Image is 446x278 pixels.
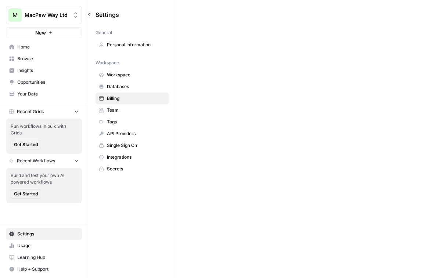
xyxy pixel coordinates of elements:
span: Settings [96,10,119,19]
span: Usage [17,242,79,249]
a: API Providers [96,128,169,140]
span: Recent Workflows [17,158,55,164]
span: Settings [17,231,79,237]
span: Help + Support [17,266,79,272]
span: Your Data [17,91,79,97]
span: Run workflows in bulk with Grids [11,123,78,136]
span: Workspace [107,72,165,78]
span: Opportunities [17,79,79,86]
span: Workspace [96,59,119,66]
a: Browse [6,53,82,65]
button: Recent Grids [6,106,82,117]
a: Usage [6,240,82,252]
span: Get Started [14,191,38,197]
span: Get Started [14,141,38,148]
span: Databases [107,83,165,90]
a: Settings [6,228,82,240]
a: Secrets [96,163,169,175]
button: Get Started [11,140,41,149]
span: Learning Hub [17,254,79,261]
span: MacPaw Way Ltd [25,11,69,19]
span: Build and test your own AI powered workflows [11,172,78,185]
a: Workspace [96,69,169,81]
a: Insights [6,65,82,76]
span: New [35,29,46,36]
span: M [12,11,18,19]
span: General [96,29,112,36]
a: Personal Information [96,39,169,51]
button: Help + Support [6,263,82,275]
a: Team [96,104,169,116]
span: Personal Information [107,41,165,48]
a: Learning Hub [6,252,82,263]
button: Workspace: MacPaw Way Ltd [6,6,82,24]
a: Integrations [96,151,169,163]
span: Recent Grids [17,108,44,115]
a: Billing [96,93,169,104]
span: Home [17,44,79,50]
a: Tags [96,116,169,128]
a: Opportunities [6,76,82,88]
button: Recent Workflows [6,155,82,166]
button: New [6,27,82,38]
span: Tags [107,119,165,125]
a: Your Data [6,88,82,100]
span: Secrets [107,166,165,172]
a: Home [6,41,82,53]
span: Insights [17,67,79,74]
span: Billing [107,95,165,102]
span: Integrations [107,154,165,160]
a: Single Sign On [96,140,169,151]
button: Get Started [11,189,41,199]
span: Team [107,107,165,113]
a: Databases [96,81,169,93]
span: Browse [17,55,79,62]
span: Single Sign On [107,142,165,149]
span: API Providers [107,130,165,137]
